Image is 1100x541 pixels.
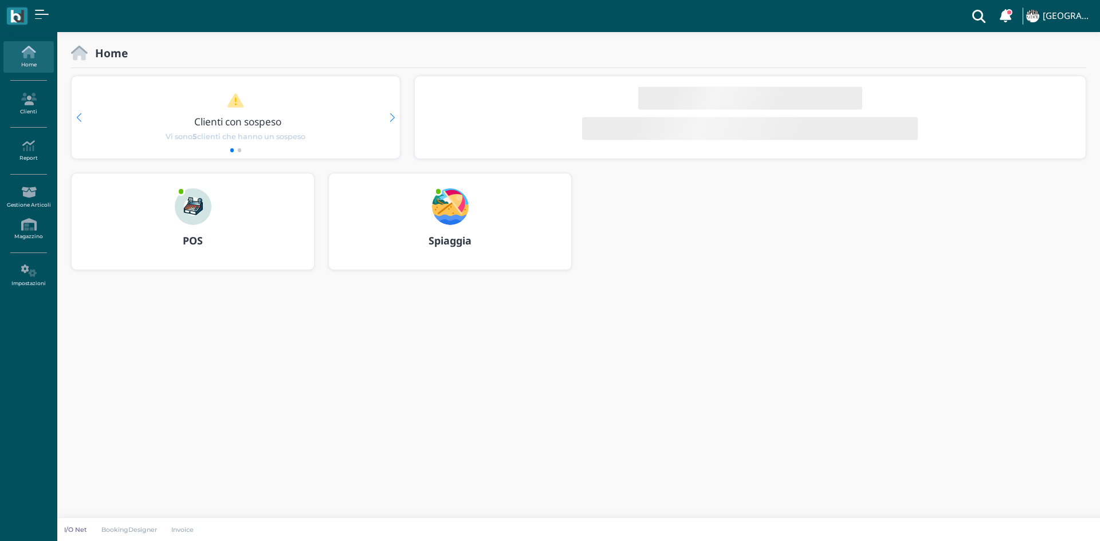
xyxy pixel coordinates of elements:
img: ... [1026,10,1039,22]
div: 1 / 2 [72,76,400,159]
h2: Home [88,47,128,59]
a: Gestione Articoli [3,181,53,213]
b: Spiaggia [429,234,472,247]
a: Clienti [3,88,53,120]
a: Clienti con sospeso Vi sono5clienti che hanno un sospeso [93,93,378,142]
div: Next slide [390,113,395,122]
h4: [GEOGRAPHIC_DATA] [1043,11,1093,21]
h3: Clienti con sospeso [96,116,380,127]
img: logo [10,10,23,23]
a: ... [GEOGRAPHIC_DATA] [1024,2,1093,30]
a: ... POS [71,173,315,284]
span: Vi sono clienti che hanno un sospeso [166,131,305,142]
a: Report [3,135,53,167]
b: 5 [192,132,197,141]
a: Home [3,41,53,73]
div: Previous slide [76,113,81,122]
img: ... [175,188,211,225]
img: ... [432,188,469,225]
a: Impostazioni [3,260,53,291]
a: Magazzino [3,214,53,245]
a: ... Spiaggia [328,173,572,284]
iframe: Help widget launcher [1019,506,1090,531]
b: POS [183,234,203,247]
